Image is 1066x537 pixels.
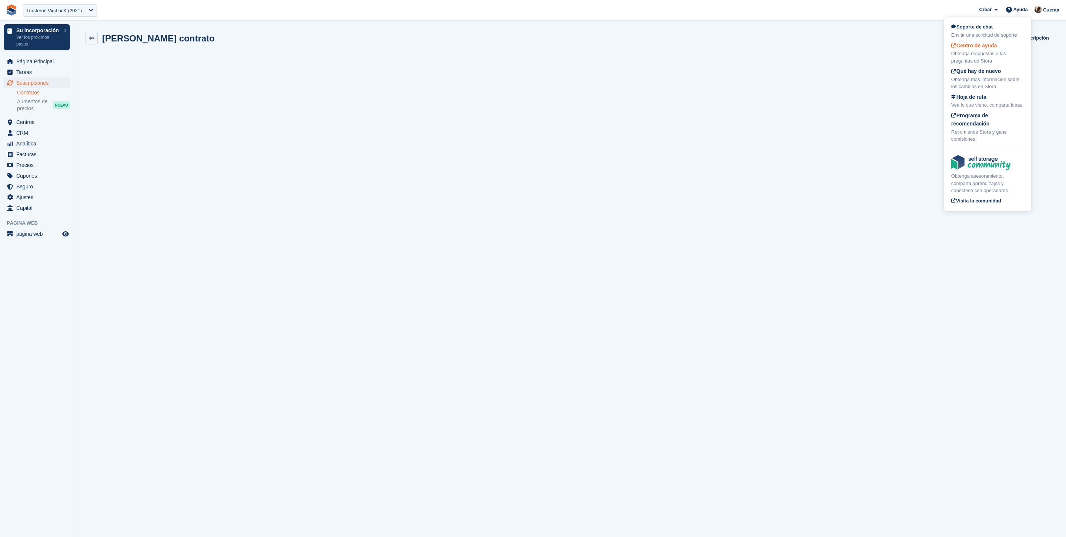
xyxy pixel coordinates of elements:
a: menu [4,192,70,202]
span: Página Principal [16,56,61,67]
div: Trasteros VigiLocK (2021) [26,7,82,14]
a: Centro de ayuda Obtenga respuestas a las preguntas de Stora [951,42,1024,65]
span: Ayuda [1013,6,1028,13]
a: menu [4,128,70,138]
span: Centros [16,117,61,127]
a: menu [4,171,70,181]
p: Ver los próximos pasos [16,34,60,47]
span: Centro de ayuda [951,43,997,48]
span: Cupones [16,171,61,181]
span: Página web [7,219,74,227]
span: página web [16,229,61,239]
a: Aumentos de precios NUEVO [17,98,70,113]
h2: [PERSON_NAME] contrato [102,33,215,43]
p: Su incorporación [16,28,60,33]
div: NUEVO [53,101,70,109]
a: menu [4,203,70,213]
img: community-logo-e120dcb29bea30313fccf008a00513ea5fe9ad107b9d62852cae38739ed8438e.svg [951,155,1010,170]
a: menu [4,56,70,67]
img: Patrick Blanc [1035,6,1042,13]
a: Su incorporación Ver los próximos pasos [4,24,70,50]
a: menú [4,229,70,239]
div: Obtenga asesoramiento, comparta aprendizajes y conéctese con operadores [951,172,1024,194]
span: Analítica [16,138,61,149]
div: Vea lo que viene, comparta ideas [951,101,1024,109]
a: Vista previa de la tienda [61,229,70,238]
a: menu [4,117,70,127]
span: Crear [979,6,992,13]
div: Enviar una solicitud de soporte [951,31,1024,39]
span: Visita la comunidad [951,198,1001,204]
a: menu [4,181,70,192]
a: menu [4,138,70,149]
span: Soporte de chat [951,24,993,30]
span: Suscripciones [16,78,61,88]
span: Facturas [16,149,61,160]
span: Hoja de ruta [951,94,986,100]
a: Hoja de ruta Vea lo que viene, comparta ideas [951,93,1024,109]
span: Cuenta [1043,6,1059,14]
div: Obtenga respuestas a las preguntas de Stora [951,50,1024,64]
a: Obtenga asesoramiento, comparta aprendizajes y conéctese con operadores Visita la comunidad [951,155,1024,206]
a: menu [4,78,70,88]
span: Aumentos de precios [17,98,53,112]
span: Seguro [16,181,61,192]
a: menu [4,149,70,160]
img: stora-icon-8386f47178a22dfd0bd8f6a31ec36ba5ce8667c1dd55bd0f319d3a0aa187defe.svg [6,4,17,16]
span: Ajustes [16,192,61,202]
span: Qué hay de nuevo [951,68,1001,74]
span: Tareas [16,67,61,77]
div: Recomiende Stora y gane comisiones [951,128,1024,143]
a: Contratos [17,89,70,96]
div: Obtenga más información sobre los cambios en Stora [951,76,1024,90]
span: Capital [16,203,61,213]
span: Precios [16,160,61,170]
a: Programa de recomendación Recomiende Stora y gane comisiones [951,112,1024,143]
span: CRM [16,128,61,138]
a: Qué hay de nuevo Obtenga más información sobre los cambios en Stora [951,67,1024,90]
a: menu [4,160,70,170]
a: menu [4,67,70,77]
span: Programa de recomendación [951,113,989,127]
